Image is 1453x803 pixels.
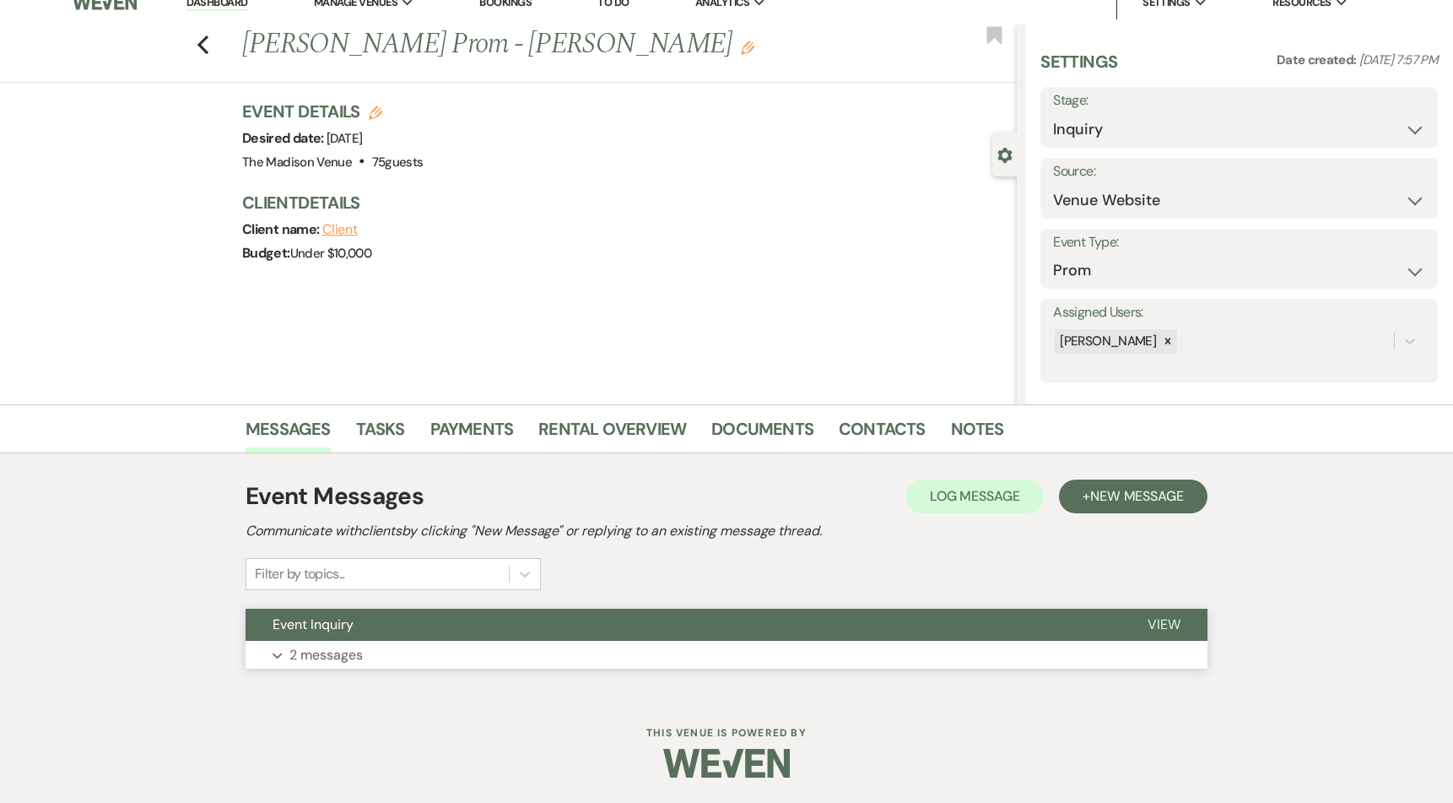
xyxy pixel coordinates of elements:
span: New Message [1090,487,1184,505]
span: Under $10,000 [290,245,372,262]
h1: [PERSON_NAME] Prom - [PERSON_NAME] [242,24,856,65]
span: Desired date: [242,129,327,147]
a: Payments [430,415,514,453]
button: Log Message [906,480,1044,513]
img: Weven Logo [663,734,790,793]
a: Messages [246,415,331,453]
button: Event Inquiry [246,609,1121,641]
p: 2 messages [289,644,363,666]
span: Budget: [242,244,290,262]
button: Close lead details [997,146,1013,162]
span: [DATE] 7:57 PM [1359,52,1438,68]
a: Notes [951,415,1004,453]
h3: Settings [1040,50,1117,87]
a: Contacts [839,415,926,453]
span: Event Inquiry [273,616,354,633]
button: Edit [741,40,754,55]
a: Tasks [356,415,405,453]
label: Assigned Users: [1053,301,1425,325]
h2: Communicate with clients by clicking "New Message" or replying to an existing message thread. [246,521,1207,541]
span: Log Message [930,487,1020,505]
span: [DATE] [327,130,362,147]
h3: Event Details [242,100,423,123]
a: Rental Overview [538,415,686,453]
a: Documents [711,415,813,453]
button: 2 messages [246,641,1207,670]
span: Date created: [1277,52,1359,68]
h1: Event Messages [246,479,424,514]
button: View [1121,609,1207,641]
button: +New Message [1059,480,1207,513]
span: Client name: [242,220,322,238]
label: Event Type: [1053,231,1425,255]
div: Filter by topics... [255,564,345,584]
label: Source: [1053,160,1425,184]
span: View [1148,616,1180,633]
span: The Madison Venue [242,154,352,171]
button: Client [322,223,359,236]
h3: Client Details [242,191,1000,214]
label: Stage: [1053,89,1425,113]
span: 75 guests [372,154,424,171]
div: [PERSON_NAME] [1055,329,1159,354]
